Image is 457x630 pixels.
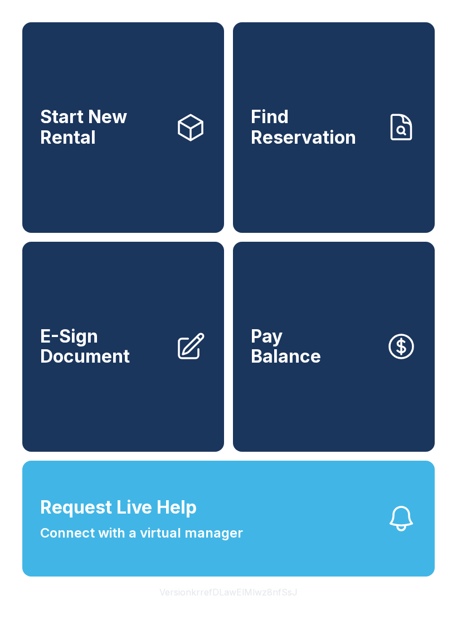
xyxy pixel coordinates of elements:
span: Pay Balance [251,326,321,367]
span: Connect with a virtual manager [40,523,243,543]
a: Find Reservation [233,22,435,233]
button: VersionkrrefDLawElMlwz8nfSsJ [150,577,307,608]
button: Request Live HelpConnect with a virtual manager [22,461,435,577]
span: Start New Rental [40,107,166,148]
span: Request Live Help [40,494,197,521]
button: PayBalance [233,242,435,452]
span: E-Sign Document [40,326,166,367]
a: Start New Rental [22,22,224,233]
span: Find Reservation [251,107,377,148]
a: E-Sign Document [22,242,224,452]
